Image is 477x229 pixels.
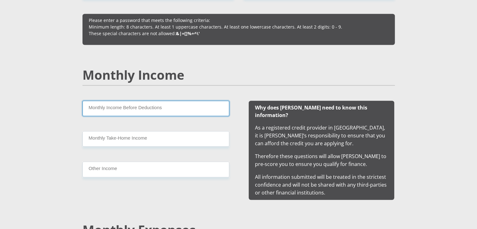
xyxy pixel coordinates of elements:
b: Why does [PERSON_NAME] need to know this information? [255,104,367,119]
input: Monthly Take Home Income [82,131,229,146]
input: Other Income [82,162,229,177]
span: As a registered credit provider in [GEOGRAPHIC_DATA], it is [PERSON_NAME]’s responsibility to ens... [255,104,388,196]
p: Please enter a password that meets the following criteria: Minimum length: 8 characters. At least... [89,17,389,37]
input: Monthly Income Before Deductions [82,101,229,116]
h2: Monthly Income [82,67,395,83]
b: &|=[]%+^\' [176,30,200,36]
